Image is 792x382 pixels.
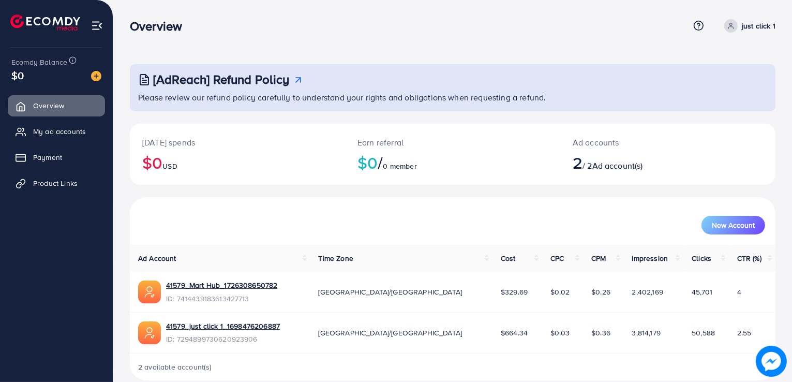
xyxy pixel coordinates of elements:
p: [DATE] spends [142,136,333,149]
span: Ad Account [138,253,176,263]
span: $0.02 [550,287,570,297]
a: Payment [8,147,105,168]
img: logo [10,14,80,31]
a: My ad accounts [8,121,105,142]
span: $0 [11,68,24,83]
span: CPM [591,253,606,263]
span: ID: 7414439183613427713 [166,293,277,304]
a: just click 1 [720,19,775,33]
p: Earn referral [357,136,548,149]
span: CPC [550,253,564,263]
span: Impression [632,253,668,263]
span: My ad accounts [33,126,86,137]
span: ID: 7294899730620923906 [166,334,280,344]
span: CTR (%) [737,253,761,263]
h3: Overview [130,19,190,34]
span: / [378,151,383,174]
span: $664.34 [501,328,528,338]
button: New Account [701,216,765,234]
p: just click 1 [742,20,775,32]
a: Overview [8,95,105,116]
span: Payment [33,152,62,163]
span: 4 [737,287,741,297]
span: New Account [712,222,755,229]
span: [GEOGRAPHIC_DATA]/[GEOGRAPHIC_DATA] [319,287,462,297]
span: $0.26 [591,287,610,297]
span: $329.69 [501,287,528,297]
img: image [756,346,787,377]
a: 41579_Mart Hub_1726308650782 [166,280,277,290]
h2: $0 [357,153,548,172]
span: $0.36 [591,328,610,338]
span: 0 member [383,161,417,171]
img: ic-ads-acc.e4c84228.svg [138,321,161,344]
a: 41579_just click 1_1698476206887 [166,321,280,331]
span: Clicks [692,253,711,263]
span: [GEOGRAPHIC_DATA]/[GEOGRAPHIC_DATA] [319,328,462,338]
h2: $0 [142,153,333,172]
span: Overview [33,100,64,111]
img: image [91,71,101,81]
span: 45,701 [692,287,712,297]
span: 2 available account(s) [138,362,212,372]
span: Cost [501,253,516,263]
span: 2 [573,151,582,174]
span: $0.03 [550,328,570,338]
span: 2,402,169 [632,287,663,297]
span: Ad account(s) [592,160,643,171]
span: 2.55 [737,328,752,338]
img: ic-ads-acc.e4c84228.svg [138,281,161,303]
h2: / 2 [573,153,709,172]
p: Please review our refund policy carefully to understand your rights and obligations when requesti... [138,91,769,104]
span: Product Links [33,178,78,188]
span: Ecomdy Balance [11,57,67,67]
span: 50,588 [692,328,715,338]
h3: [AdReach] Refund Policy [153,72,290,87]
img: menu [91,20,103,32]
span: Time Zone [319,253,353,263]
p: Ad accounts [573,136,709,149]
span: 3,814,179 [632,328,661,338]
span: USD [162,161,177,171]
a: Product Links [8,173,105,194]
